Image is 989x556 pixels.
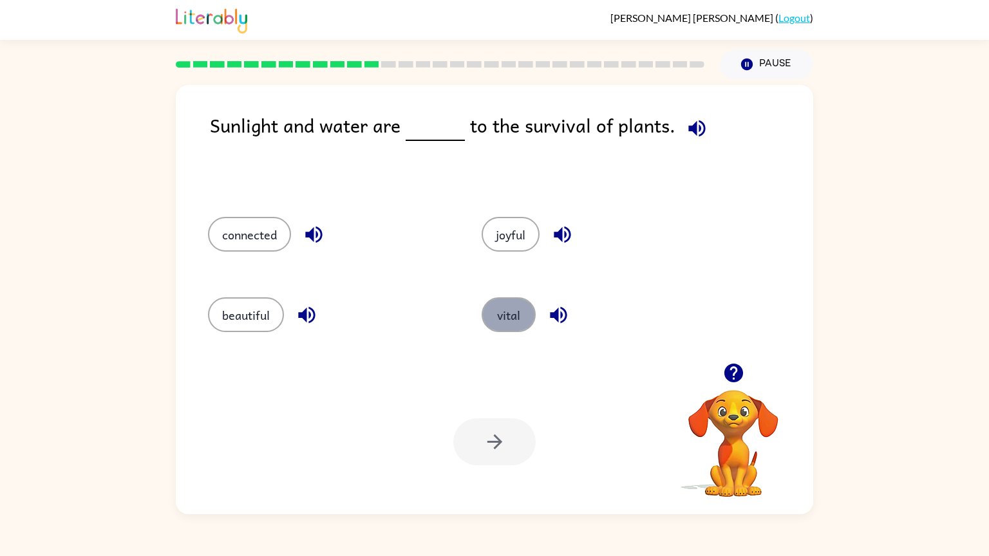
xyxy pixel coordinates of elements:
a: Logout [778,12,810,24]
button: Pause [720,50,813,79]
button: connected [208,217,291,252]
div: Sunlight and water are to the survival of plants. [210,111,813,191]
span: [PERSON_NAME] [PERSON_NAME] [610,12,775,24]
button: joyful [482,217,540,252]
video: Your browser must support playing .mp4 files to use Literably. Please try using another browser. [669,370,798,499]
button: vital [482,297,536,332]
div: ( ) [610,12,813,24]
img: Literably [176,5,247,33]
button: beautiful [208,297,284,332]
